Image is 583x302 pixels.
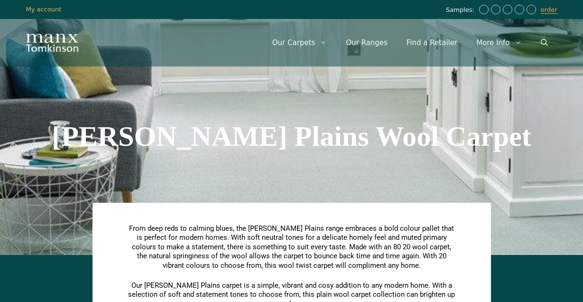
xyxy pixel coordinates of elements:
h1: [PERSON_NAME] Plains Wool Carpet [26,122,557,151]
a: Open Search Bar [531,28,557,57]
a: Our Ranges [336,28,397,57]
nav: Primary [263,28,557,57]
span: Samples: [446,6,477,14]
span: From deep reds to calming blues, the [PERSON_NAME] Plains range embraces a bold colour pallet tha... [129,224,454,270]
a: My account [26,6,62,13]
a: More Info [467,28,531,57]
a: order [541,6,557,14]
a: Our Carpets [263,28,337,57]
img: Manx Tomkinson [26,34,78,52]
a: Find a Retailer [397,28,467,57]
